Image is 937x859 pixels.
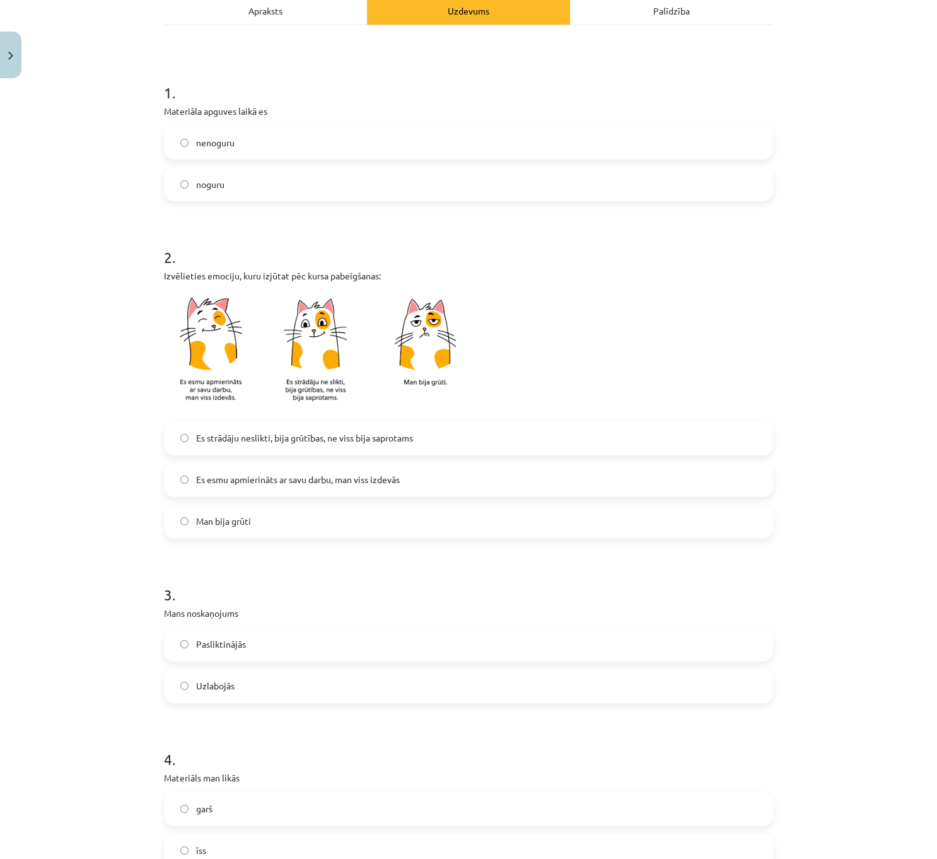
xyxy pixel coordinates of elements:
[8,52,13,60] img: icon-close-lesson-0947bae3869378f0d4975bcd49f059093ad1ed9edebbc8119c70593378902aed.svg
[180,805,189,813] input: garš
[180,476,189,484] input: Es esmu apmierināts ar savu darbu, man viss izdevās
[196,638,246,651] span: Pasliktinājās
[196,802,212,815] span: garš
[180,640,189,648] input: Pasliktinājās
[196,431,413,445] span: Es strādāju neslikti, bija grūtības, ne viss bija saprotams
[196,679,235,692] span: Uzlabojās
[196,473,400,486] span: Es esmu apmierināts ar savu darbu, man viss izdevās
[164,269,773,283] p: Izvēlieties emociju, kuru izjūtat pēc kursa pabeigšanas:
[196,178,224,191] span: noguru
[180,517,189,525] input: Man bija grūti
[180,139,189,147] input: nenoguru
[180,846,189,855] input: īss
[164,771,773,785] p: Materiāls man likās
[196,844,206,857] span: īss
[164,728,773,768] h1: 4 .
[196,515,251,528] span: Man bija grūti
[164,564,773,603] h1: 3 .
[180,434,189,442] input: Es strādāju neslikti, bija grūtības, ne viss bija saprotams
[180,180,189,189] input: noguru
[164,62,773,101] h1: 1 .
[164,226,773,266] h1: 2 .
[196,136,235,149] span: nenoguru
[164,607,773,620] p: Mans noskaņojums
[180,682,189,690] input: Uzlabojās
[164,105,773,118] p: Materiāla apguves laikā es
